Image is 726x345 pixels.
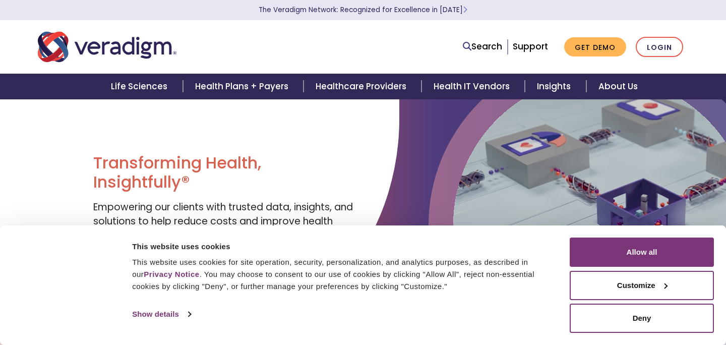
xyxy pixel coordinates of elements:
[38,30,176,64] img: Veradigm logo
[586,74,650,99] a: About Us
[636,37,683,57] a: Login
[513,40,548,52] a: Support
[132,307,191,322] a: Show details
[525,74,586,99] a: Insights
[570,238,714,267] button: Allow all
[132,256,558,293] div: This website uses cookies for site operation, security, personalization, and analytics purposes, ...
[99,74,183,99] a: Life Sciences
[463,40,502,53] a: Search
[463,5,467,15] span: Learn More
[144,270,199,278] a: Privacy Notice
[421,74,525,99] a: Health IT Vendors
[570,304,714,333] button: Deny
[304,74,421,99] a: Healthcare Providers
[93,153,355,192] h1: Transforming Health, Insightfully®
[93,200,353,243] span: Empowering our clients with trusted data, insights, and solutions to help reduce costs and improv...
[132,241,558,253] div: This website uses cookies
[183,74,304,99] a: Health Plans + Payers
[570,271,714,300] button: Customize
[259,5,467,15] a: The Veradigm Network: Recognized for Excellence in [DATE]Learn More
[564,37,626,57] a: Get Demo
